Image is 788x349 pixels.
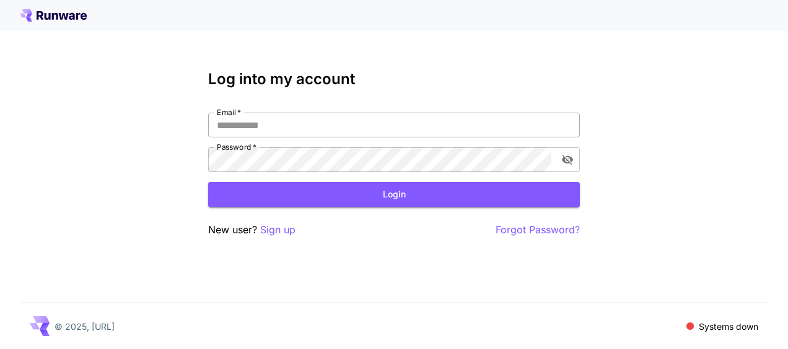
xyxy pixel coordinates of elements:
[208,222,295,238] p: New user?
[55,320,115,333] p: © 2025, [URL]
[496,222,580,238] button: Forgot Password?
[260,222,295,238] button: Sign up
[208,182,580,207] button: Login
[217,142,256,152] label: Password
[556,149,579,171] button: toggle password visibility
[208,71,580,88] h3: Log into my account
[217,107,241,118] label: Email
[699,320,758,333] p: Systems down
